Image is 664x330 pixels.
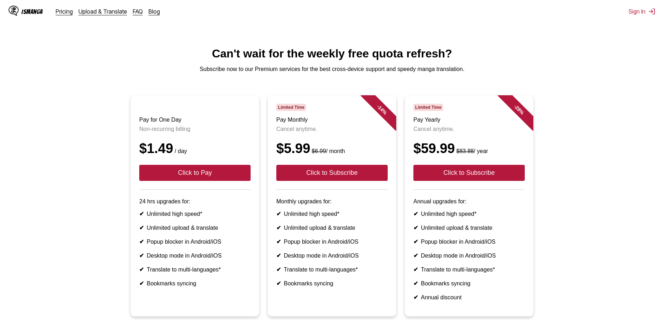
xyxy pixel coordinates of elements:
b: ✔ [413,211,418,217]
p: Cancel anytime. [413,126,525,132]
button: Sign In [629,8,655,15]
b: ✔ [413,280,418,286]
button: Click to Subscribe [276,165,388,181]
button: Click to Subscribe [413,165,525,181]
li: Unlimited upload & translate [276,224,388,231]
li: Popup blocker in Android/iOS [276,238,388,245]
a: Upload & Translate [79,8,127,15]
s: $83.88 [456,148,474,154]
span: Limited Time [276,104,306,111]
small: / day [173,148,187,154]
div: - 14 % [361,88,403,131]
a: FAQ [133,8,143,15]
b: ✔ [139,253,144,259]
small: / year [455,148,488,154]
img: Sign out [648,8,655,15]
p: Cancel anytime. [276,126,388,132]
a: IsManga LogoIsManga [9,6,56,17]
li: Unlimited high speed* [139,210,251,217]
li: Desktop mode in Android/iOS [413,252,525,259]
b: ✔ [139,239,144,245]
li: Bookmarks syncing [276,280,388,287]
b: ✔ [276,225,281,231]
li: Popup blocker in Android/iOS [413,238,525,245]
b: ✔ [276,280,281,286]
li: Translate to multi-languages* [413,266,525,273]
h3: Pay for One Day [139,117,251,123]
b: ✔ [276,211,281,217]
li: Annual discount [413,294,525,301]
h1: Can't wait for the weekly free quota refresh? [6,47,658,60]
b: ✔ [276,253,281,259]
li: Unlimited upload & translate [413,224,525,231]
h3: Pay Monthly [276,117,388,123]
b: ✔ [139,280,144,286]
div: $1.49 [139,141,251,156]
li: Unlimited high speed* [276,210,388,217]
b: ✔ [276,239,281,245]
li: Bookmarks syncing [413,280,525,287]
b: ✔ [413,239,418,245]
li: Unlimited upload & translate [139,224,251,231]
div: $5.99 [276,141,388,156]
b: ✔ [413,266,418,273]
li: Translate to multi-languages* [139,266,251,273]
s: $6.99 [312,148,326,154]
li: Translate to multi-languages* [276,266,388,273]
p: Subscribe now to our Premium services for the best cross-device support and speedy manga translat... [6,66,658,72]
small: / month [310,148,345,154]
button: Click to Pay [139,165,251,181]
div: $59.99 [413,141,525,156]
div: - 28 % [498,88,540,131]
li: Unlimited high speed* [413,210,525,217]
li: Bookmarks syncing [139,280,251,287]
b: ✔ [139,266,144,273]
b: ✔ [139,225,144,231]
p: Monthly upgrades for: [276,198,388,205]
b: ✔ [413,225,418,231]
b: ✔ [413,253,418,259]
a: Blog [149,8,160,15]
span: Limited Time [413,104,443,111]
li: Popup blocker in Android/iOS [139,238,251,245]
p: Annual upgrades for: [413,198,525,205]
h3: Pay Yearly [413,117,525,123]
b: ✔ [139,211,144,217]
div: IsManga [21,8,43,15]
p: Non-recurring billing [139,126,251,132]
p: 24 hrs upgrades for: [139,198,251,205]
li: Desktop mode in Android/iOS [276,252,388,259]
b: ✔ [276,266,281,273]
li: Desktop mode in Android/iOS [139,252,251,259]
img: IsManga Logo [9,6,19,16]
b: ✔ [413,294,418,300]
a: Pricing [56,8,73,15]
